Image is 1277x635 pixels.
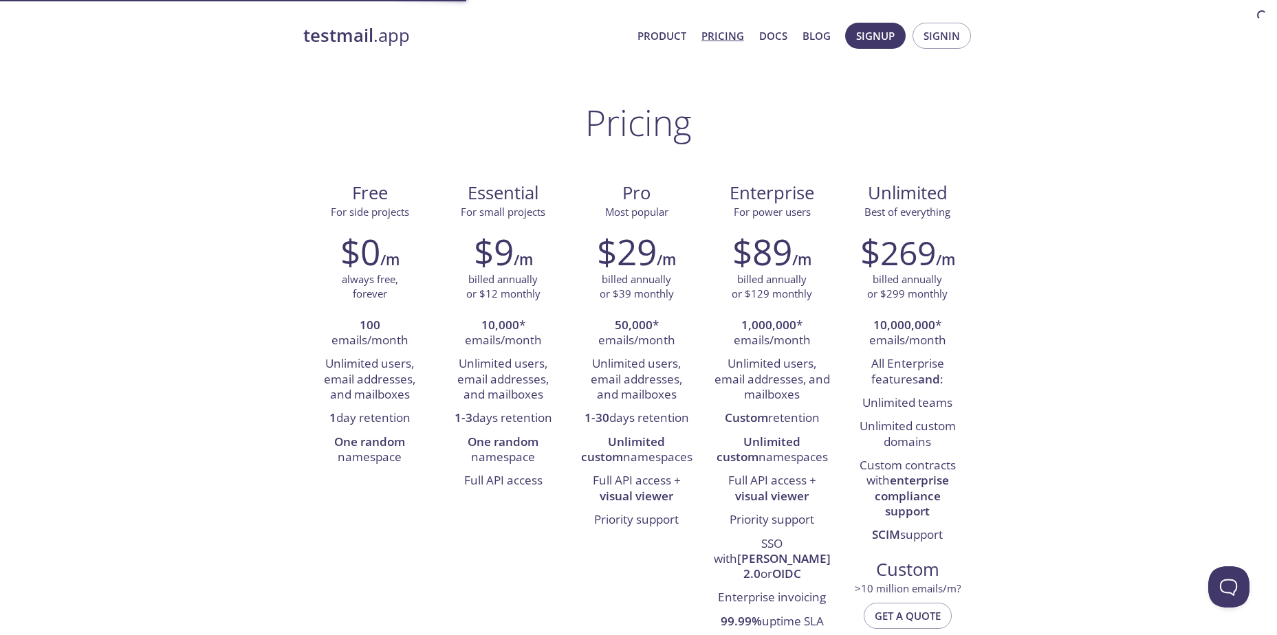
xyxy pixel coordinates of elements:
[714,469,831,509] li: Full API access +
[735,488,809,504] strong: visual viewer
[585,102,692,143] h1: Pricing
[448,181,559,205] span: Essential
[447,469,560,493] li: Full API access
[329,410,336,425] strong: 1
[580,431,693,470] li: namespaces
[342,272,398,302] p: always free, forever
[864,205,950,219] span: Best of everything
[314,314,426,353] li: emails/month
[875,472,949,519] strong: enterprise compliance support
[380,248,400,271] h6: /m
[581,434,666,465] strong: Unlimited custom
[600,272,674,302] p: billed annually or $39 monthly
[734,205,811,219] span: For power users
[792,248,811,271] h6: /m
[474,231,514,272] h2: $9
[860,231,936,272] h2: $
[580,353,693,407] li: Unlimited users, email addresses, and mailboxes
[637,27,686,45] a: Product
[340,231,380,272] h2: $0
[447,314,560,353] li: * emails/month
[867,272,948,302] p: billed annually or $299 monthly
[721,613,762,629] strong: 99.99%
[600,488,673,504] strong: visual viewer
[851,314,964,353] li: * emails/month
[772,566,801,581] strong: OIDC
[314,181,426,205] span: Free
[597,231,657,272] h2: $29
[875,607,941,625] span: Get a quote
[701,27,744,45] a: Pricing
[880,230,936,275] span: 269
[737,550,831,581] strong: [PERSON_NAME] 2.0
[732,231,792,272] h2: $89
[868,181,948,205] span: Unlimited
[581,181,692,205] span: Pro
[314,431,426,470] li: namespace
[741,317,796,333] strong: 1,000,000
[657,248,676,271] h6: /m
[851,353,964,392] li: All Enterprise features :
[803,27,831,45] a: Blog
[447,407,560,430] li: days retention
[714,181,830,205] span: Enterprise
[1208,566,1249,608] iframe: Help Scout Beacon - Open
[466,272,541,302] p: billed annually or $12 monthly
[580,509,693,532] li: Priority support
[918,371,940,387] strong: and
[303,23,373,47] strong: testmail
[714,314,831,353] li: * emails/month
[455,410,472,425] strong: 1-3
[851,454,964,524] li: Custom contracts with
[580,469,693,509] li: Full API access +
[580,407,693,430] li: days retention
[924,27,960,45] span: Signin
[334,434,405,449] strong: One random
[447,353,560,407] li: Unlimited users, email addresses, and mailboxes
[851,524,964,547] li: support
[855,581,961,595] span: > 10 million emails/m?
[605,205,668,219] span: Most popular
[714,431,831,470] li: namespaces
[872,526,900,542] strong: SCIM
[851,392,964,415] li: Unlimited teams
[331,205,409,219] span: For side projects
[873,317,935,333] strong: 10,000,000
[468,434,538,449] strong: One random
[864,603,952,629] button: Get a quote
[732,272,812,302] p: billed annually or $129 monthly
[725,410,768,425] strong: Custom
[852,558,963,581] span: Custom
[714,587,831,610] li: Enterprise invoicing
[481,317,519,333] strong: 10,000
[714,353,831,407] li: Unlimited users, email addresses, and mailboxes
[447,431,560,470] li: namespace
[913,23,971,49] button: Signin
[714,610,831,634] li: uptime SLA
[580,314,693,353] li: * emails/month
[615,317,653,333] strong: 50,000
[856,27,895,45] span: Signup
[714,509,831,532] li: Priority support
[936,248,955,271] h6: /m
[845,23,906,49] button: Signup
[461,205,545,219] span: For small projects
[314,353,426,407] li: Unlimited users, email addresses, and mailboxes
[759,27,787,45] a: Docs
[585,410,609,425] strong: 1-30
[714,407,831,430] li: retention
[717,434,801,465] strong: Unlimited custom
[514,248,533,271] h6: /m
[314,407,426,430] li: day retention
[851,415,964,454] li: Unlimited custom domains
[360,317,380,333] strong: 100
[714,533,831,587] li: SSO with or
[303,24,626,47] a: testmail.app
